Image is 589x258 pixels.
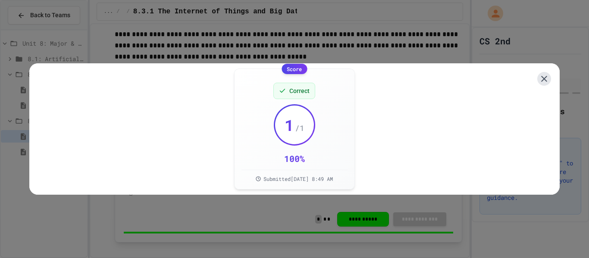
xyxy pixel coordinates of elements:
div: Score [282,64,307,74]
span: / 1 [295,122,304,134]
span: Submitted [DATE] 8:49 AM [263,175,333,182]
span: 1 [285,116,294,134]
div: 100 % [284,152,305,165]
span: Correct [289,87,310,95]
